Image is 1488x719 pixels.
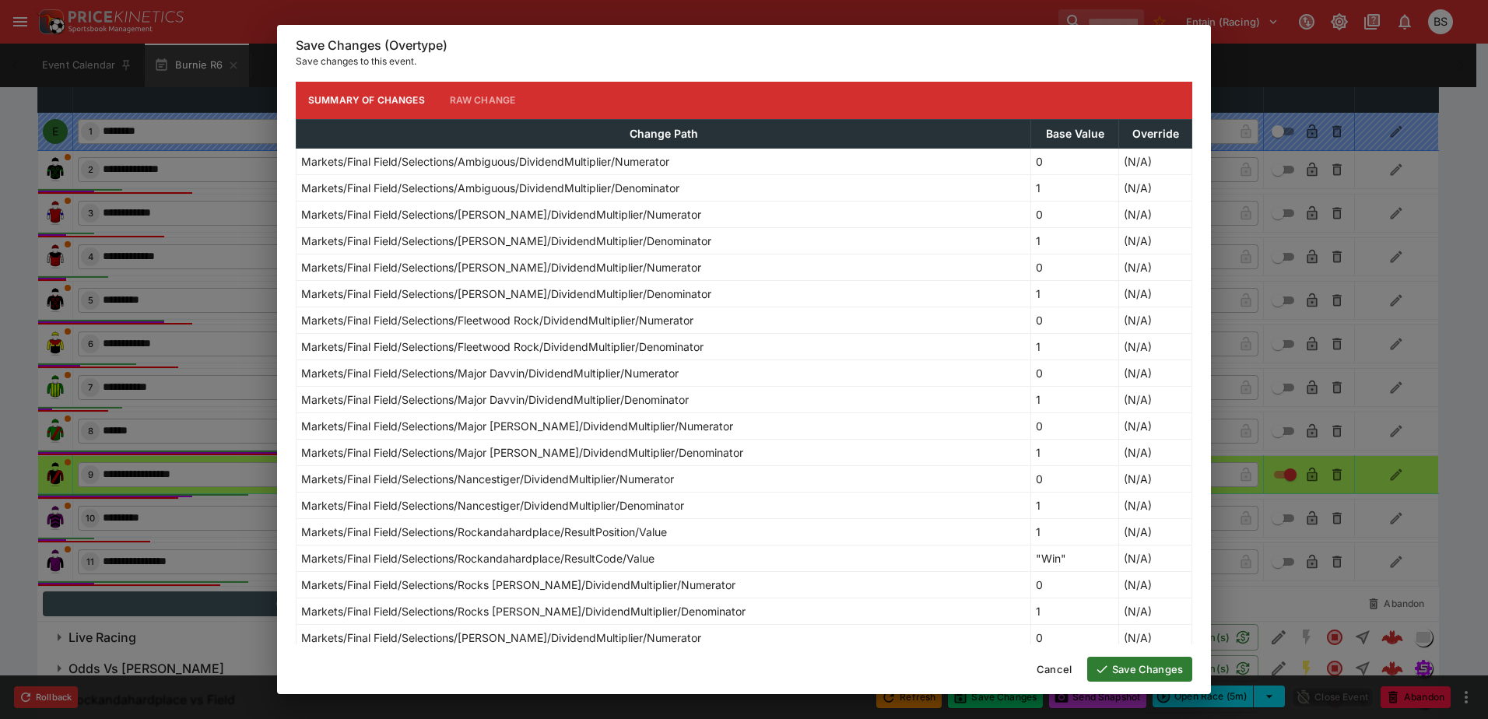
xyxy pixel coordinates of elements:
td: (N/A) [1119,307,1192,333]
td: 1 [1031,333,1119,359]
td: (N/A) [1119,439,1192,465]
td: 0 [1031,571,1119,598]
button: Save Changes [1087,657,1192,682]
p: Markets/Final Field/Selections/Major [PERSON_NAME]/DividendMultiplier/Denominator [301,444,743,461]
p: Markets/Final Field/Selections/Rocks [PERSON_NAME]/DividendMultiplier/Numerator [301,577,735,593]
td: (N/A) [1119,545,1192,571]
td: (N/A) [1119,148,1192,174]
p: Markets/Final Field/Selections/Nancestiger/DividendMultiplier/Denominator [301,497,684,514]
td: 0 [1031,465,1119,492]
td: 0 [1031,254,1119,280]
th: Base Value [1031,119,1119,148]
p: Markets/Final Field/Selections/Rocks [PERSON_NAME]/DividendMultiplier/Denominator [301,603,746,619]
p: Markets/Final Field/Selections/Fleetwood Rock/DividendMultiplier/Numerator [301,312,693,328]
button: Summary of Changes [296,82,437,119]
p: Markets/Final Field/Selections/[PERSON_NAME]/DividendMultiplier/Numerator [301,206,701,223]
td: (N/A) [1119,465,1192,492]
td: (N/A) [1119,624,1192,651]
button: Cancel [1027,657,1081,682]
td: 1 [1031,598,1119,624]
td: 0 [1031,412,1119,439]
p: Markets/Final Field/Selections/Major Davvin/DividendMultiplier/Denominator [301,391,689,408]
td: (N/A) [1119,359,1192,386]
p: Markets/Final Field/Selections/Rockandahardplace/ResultCode/Value [301,550,655,566]
p: Markets/Final Field/Selections/Ambiguous/DividendMultiplier/Numerator [301,153,669,170]
td: 0 [1031,359,1119,386]
td: (N/A) [1119,571,1192,598]
p: Markets/Final Field/Selections/[PERSON_NAME]/DividendMultiplier/Denominator [301,233,711,249]
td: 1 [1031,227,1119,254]
td: (N/A) [1119,333,1192,359]
td: (N/A) [1119,254,1192,280]
td: 1 [1031,492,1119,518]
td: 1 [1031,174,1119,201]
td: (N/A) [1119,598,1192,624]
td: "Win" [1031,545,1119,571]
td: 1 [1031,386,1119,412]
p: Markets/Final Field/Selections/Ambiguous/DividendMultiplier/Denominator [301,180,679,196]
td: 0 [1031,624,1119,651]
td: 0 [1031,307,1119,333]
td: (N/A) [1119,518,1192,545]
h6: Save Changes (Overtype) [296,37,1192,54]
p: Markets/Final Field/Selections/[PERSON_NAME]/DividendMultiplier/Numerator [301,259,701,275]
td: 1 [1031,280,1119,307]
p: Markets/Final Field/Selections/[PERSON_NAME]/DividendMultiplier/Denominator [301,286,711,302]
td: 1 [1031,518,1119,545]
p: Save changes to this event. [296,54,1192,69]
td: (N/A) [1119,227,1192,254]
td: (N/A) [1119,412,1192,439]
td: (N/A) [1119,201,1192,227]
p: Markets/Final Field/Selections/Rockandahardplace/ResultPosition/Value [301,524,667,540]
button: Raw Change [437,82,528,119]
p: Markets/Final Field/Selections/Major [PERSON_NAME]/DividendMultiplier/Numerator [301,418,733,434]
td: 0 [1031,201,1119,227]
td: (N/A) [1119,492,1192,518]
p: Markets/Final Field/Selections/Major Davvin/DividendMultiplier/Numerator [301,365,679,381]
th: Change Path [297,119,1031,148]
td: (N/A) [1119,280,1192,307]
td: 1 [1031,439,1119,465]
td: 0 [1031,148,1119,174]
td: (N/A) [1119,386,1192,412]
th: Override [1119,119,1192,148]
p: Markets/Final Field/Selections/Fleetwood Rock/DividendMultiplier/Denominator [301,338,704,355]
p: Markets/Final Field/Selections/[PERSON_NAME]/DividendMultiplier/Numerator [301,630,701,646]
p: Markets/Final Field/Selections/Nancestiger/DividendMultiplier/Numerator [301,471,674,487]
td: (N/A) [1119,174,1192,201]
